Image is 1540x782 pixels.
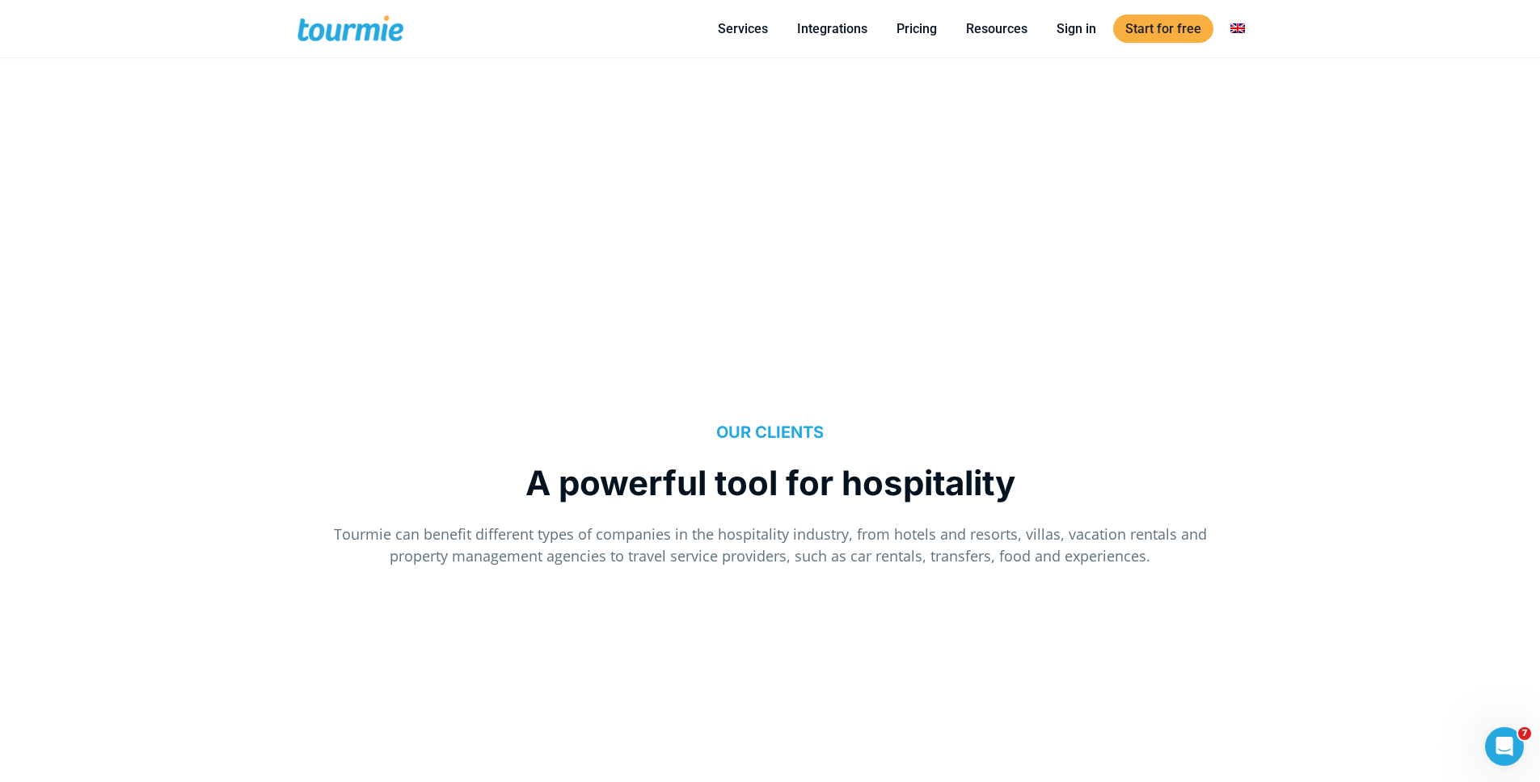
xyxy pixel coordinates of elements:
a: Resources [954,19,1040,39]
a: Pricing [884,19,949,39]
a: Start for free [1113,15,1213,43]
p: Tourmie can benefit different types of companies in the hospitality industry, from hotels and res... [323,523,1218,567]
a: Integrations [785,19,880,39]
a: Services [706,19,780,39]
a: Sign in [1044,19,1108,39]
h5: OUR CLIENTS [323,423,1218,443]
iframe: Intercom live chat [1485,727,1524,766]
span: A powerful tool for hospitality [525,462,1015,503]
span: 7 [1518,727,1531,740]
